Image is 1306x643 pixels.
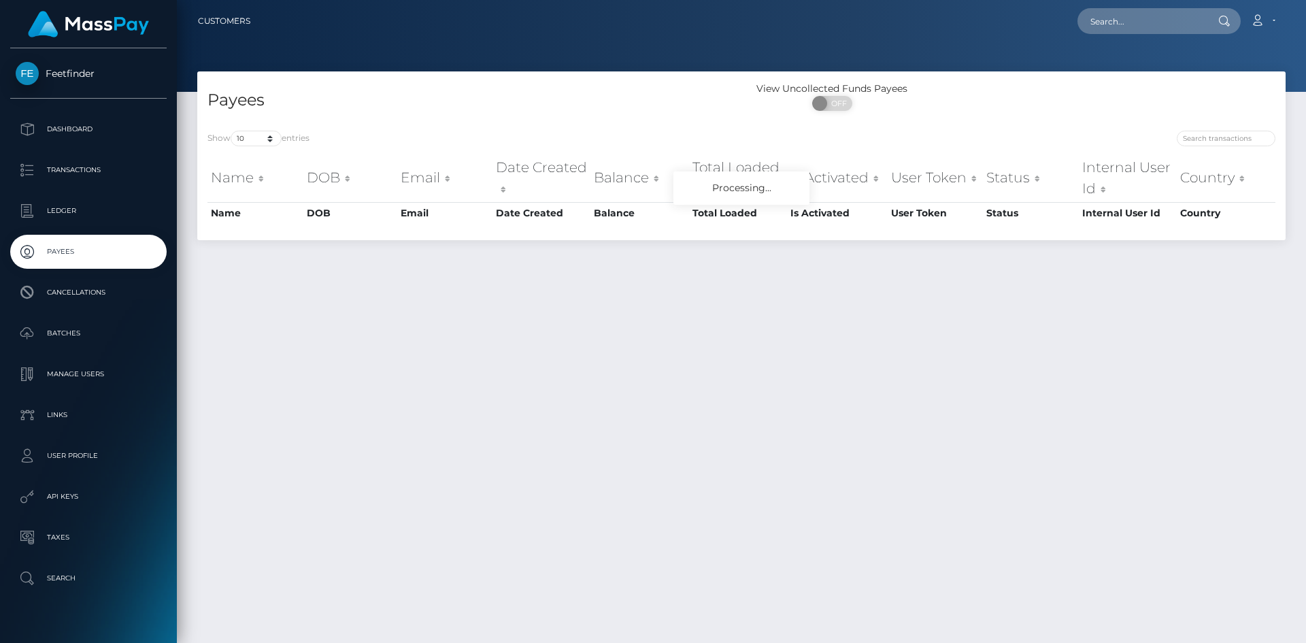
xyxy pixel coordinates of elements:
th: Date Created [492,202,591,224]
p: Batches [16,323,161,344]
th: Date Created [492,154,591,202]
th: Country [1177,202,1275,224]
span: OFF [820,96,854,111]
a: Transactions [10,153,167,187]
span: Feetfinder [10,67,167,80]
div: Processing... [673,171,809,205]
th: Country [1177,154,1275,202]
th: DOB [303,202,397,224]
input: Search transactions [1177,131,1275,146]
input: Search... [1077,8,1205,34]
p: Dashboard [16,119,161,139]
th: Balance [590,202,689,224]
a: Taxes [10,521,167,555]
th: Total Loaded [689,154,787,202]
th: Internal User Id [1079,202,1177,224]
p: Ledger [16,201,161,221]
p: Taxes [16,527,161,548]
th: Status [983,154,1079,202]
p: Cancellations [16,282,161,303]
a: Cancellations [10,276,167,310]
a: Ledger [10,194,167,228]
p: Links [16,405,161,425]
th: Name [207,202,303,224]
th: Is Activated [787,154,888,202]
th: Email [397,154,492,202]
th: DOB [303,154,397,202]
p: Payees [16,242,161,262]
th: Email [397,202,492,224]
a: API Keys [10,480,167,514]
th: Balance [590,154,689,202]
p: Search [16,568,161,589]
select: Showentries [231,131,282,146]
img: MassPay Logo [28,11,149,37]
label: Show entries [207,131,309,146]
a: Dashboard [10,112,167,146]
a: Payees [10,235,167,269]
th: Total Loaded [689,202,787,224]
a: Search [10,561,167,595]
p: API Keys [16,487,161,507]
h4: Payees [207,88,731,112]
img: Feetfinder [16,62,39,85]
th: User Token [888,202,983,224]
a: Links [10,398,167,432]
p: Manage Users [16,364,161,384]
a: User Profile [10,439,167,473]
th: Status [983,202,1079,224]
th: User Token [888,154,983,202]
p: User Profile [16,446,161,466]
p: Transactions [16,160,161,180]
a: Manage Users [10,357,167,391]
div: View Uncollected Funds Payees [741,82,923,96]
a: Customers [198,7,250,35]
th: Is Activated [787,202,888,224]
th: Internal User Id [1079,154,1177,202]
th: Name [207,154,303,202]
a: Batches [10,316,167,350]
